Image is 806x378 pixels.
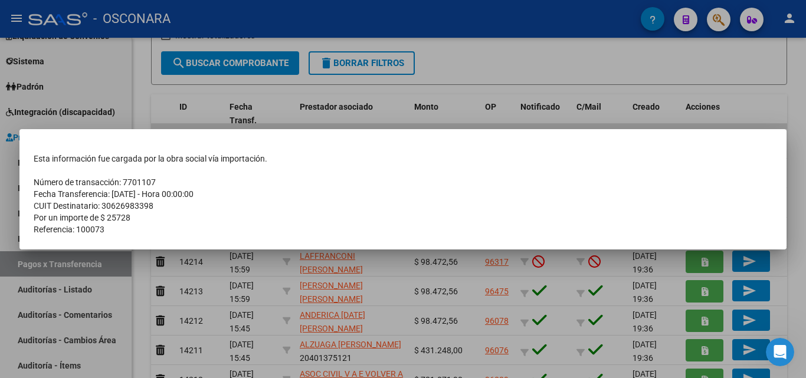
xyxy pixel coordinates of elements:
td: Número de transacción: 7701107 [34,176,772,188]
iframe: Intercom live chat [766,338,794,366]
td: CUIT Destinatario: 30626983398 [34,200,772,212]
td: Esta información fue cargada por la obra social vía importación. [34,153,772,165]
td: Fecha Transferencia: [DATE] - Hora 00:00:00 [34,188,772,200]
td: Referencia: 100073 [34,223,772,235]
td: Por un importe de $ 25728 [34,212,772,223]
